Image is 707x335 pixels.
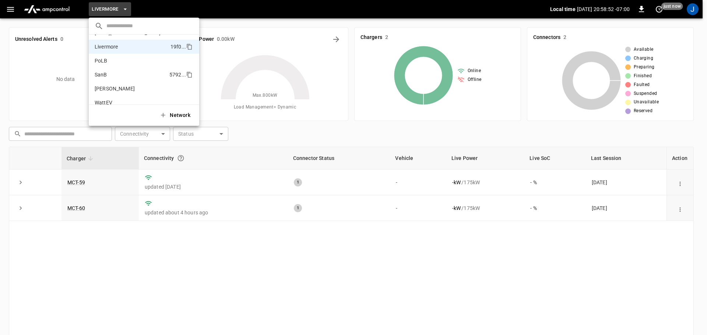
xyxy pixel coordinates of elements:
[95,43,118,50] p: Livermore
[95,71,107,78] p: SanB
[186,42,194,51] div: copy
[95,57,108,64] p: PoLB
[95,99,112,106] p: WattEV
[95,85,135,92] p: [PERSON_NAME]
[155,108,196,123] button: Network
[186,70,194,79] div: copy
